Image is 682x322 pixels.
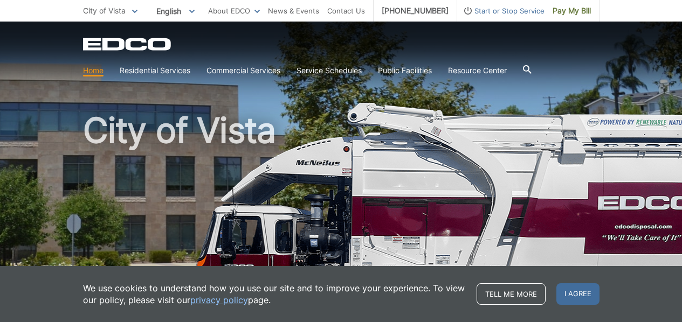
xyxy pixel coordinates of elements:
span: City of Vista [83,6,126,15]
span: English [148,2,203,20]
span: Pay My Bill [553,5,591,17]
span: I agree [556,283,600,305]
a: Tell me more [477,283,546,305]
a: News & Events [268,5,319,17]
a: Residential Services [120,65,190,76]
a: Commercial Services [206,65,280,76]
a: Contact Us [327,5,365,17]
a: Home [83,65,104,76]
a: Public Facilities [378,65,432,76]
a: Service Schedules [297,65,362,76]
a: privacy policy [190,294,248,306]
a: Resource Center [448,65,507,76]
p: We use cookies to understand how you use our site and to improve your experience. To view our pol... [83,282,466,306]
a: About EDCO [208,5,260,17]
a: EDCD logo. Return to the homepage. [83,38,173,51]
